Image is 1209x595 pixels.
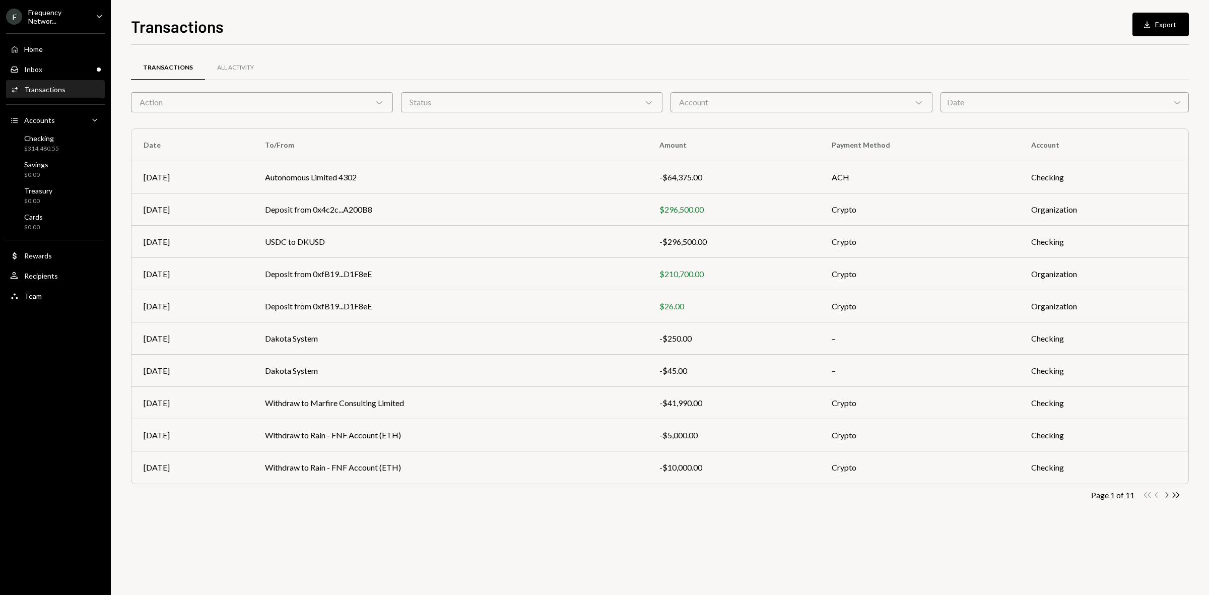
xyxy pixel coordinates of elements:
[6,287,105,305] a: Team
[217,63,254,72] div: All Activity
[659,300,808,312] div: $26.00
[253,129,647,161] th: To/From
[24,160,48,169] div: Savings
[659,204,808,216] div: $296,500.00
[659,268,808,280] div: $210,700.00
[24,213,43,221] div: Cards
[1019,355,1188,387] td: Checking
[659,461,808,474] div: -$10,000.00
[820,451,1019,484] td: Crypto
[6,9,22,25] div: F
[253,451,647,484] td: Withdraw to Rain - FNF Account (ETH)
[144,236,241,248] div: [DATE]
[6,60,105,78] a: Inbox
[1019,451,1188,484] td: Checking
[24,223,43,232] div: $0.00
[820,290,1019,322] td: Crypto
[253,193,647,226] td: Deposit from 0x4c2c...A200B8
[24,145,59,153] div: $314,480.55
[24,171,48,179] div: $0.00
[253,387,647,419] td: Withdraw to Marfire Consulting Limited
[1019,129,1188,161] th: Account
[24,186,52,195] div: Treasury
[1019,226,1188,258] td: Checking
[401,92,663,112] div: Status
[144,204,241,216] div: [DATE]
[647,129,820,161] th: Amount
[820,193,1019,226] td: Crypto
[253,419,647,451] td: Withdraw to Rain - FNF Account (ETH)
[253,290,647,322] td: Deposit from 0xfB19...D1F8eE
[144,397,241,409] div: [DATE]
[131,129,253,161] th: Date
[820,419,1019,451] td: Crypto
[253,258,647,290] td: Deposit from 0xfB19...D1F8eE
[6,80,105,98] a: Transactions
[144,300,241,312] div: [DATE]
[144,461,241,474] div: [DATE]
[6,183,105,208] a: Treasury$0.00
[941,92,1189,112] div: Date
[24,197,52,206] div: $0.00
[659,333,808,345] div: -$250.00
[24,116,55,124] div: Accounts
[6,157,105,181] a: Savings$0.00
[820,161,1019,193] td: ACH
[1091,490,1134,500] div: Page 1 of 11
[820,226,1019,258] td: Crypto
[24,85,65,94] div: Transactions
[144,429,241,441] div: [DATE]
[6,40,105,58] a: Home
[144,333,241,345] div: [DATE]
[144,365,241,377] div: [DATE]
[253,322,647,355] td: Dakota System
[144,268,241,280] div: [DATE]
[6,111,105,129] a: Accounts
[24,292,42,300] div: Team
[6,267,105,285] a: Recipients
[1019,290,1188,322] td: Organization
[820,322,1019,355] td: –
[820,387,1019,419] td: Crypto
[205,55,266,81] a: All Activity
[820,129,1019,161] th: Payment Method
[820,355,1019,387] td: –
[24,45,43,53] div: Home
[253,161,647,193] td: Autonomous Limited 4302
[1019,322,1188,355] td: Checking
[28,8,88,25] div: Frequency Networ...
[24,272,58,280] div: Recipients
[1019,193,1188,226] td: Organization
[659,429,808,441] div: -$5,000.00
[1019,387,1188,419] td: Checking
[1019,258,1188,290] td: Organization
[1132,13,1189,36] button: Export
[659,236,808,248] div: -$296,500.00
[253,226,647,258] td: USDC to DKUSD
[6,131,105,155] a: Checking$314,480.55
[659,365,808,377] div: -$45.00
[24,251,52,260] div: Rewards
[670,92,932,112] div: Account
[659,397,808,409] div: -$41,990.00
[144,171,241,183] div: [DATE]
[131,16,224,36] h1: Transactions
[659,171,808,183] div: -$64,375.00
[6,210,105,234] a: Cards$0.00
[131,92,393,112] div: Action
[6,246,105,265] a: Rewards
[820,258,1019,290] td: Crypto
[1019,161,1188,193] td: Checking
[1019,419,1188,451] td: Checking
[143,63,193,72] div: Transactions
[24,134,59,143] div: Checking
[253,355,647,387] td: Dakota System
[131,55,205,81] a: Transactions
[24,65,42,74] div: Inbox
